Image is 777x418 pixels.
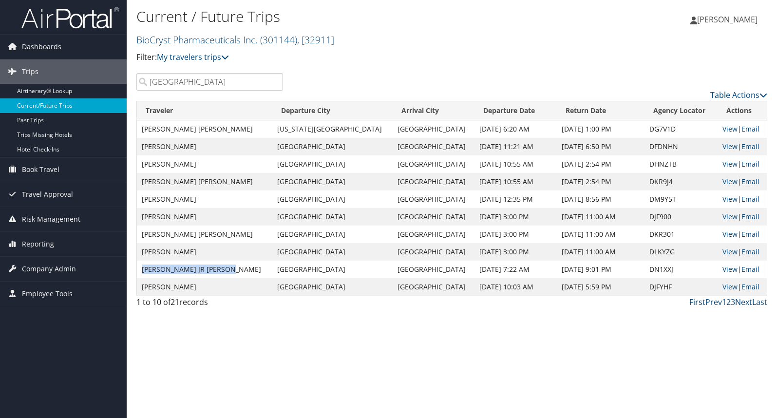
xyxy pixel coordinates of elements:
[697,14,758,25] span: [PERSON_NAME]
[474,190,557,208] td: [DATE] 12:35 PM
[690,5,767,34] a: [PERSON_NAME]
[644,278,718,296] td: DJFYHF
[718,120,767,138] td: |
[722,194,738,204] a: View
[137,155,272,173] td: [PERSON_NAME]
[718,208,767,226] td: |
[557,173,644,190] td: [DATE] 2:54 PM
[21,6,119,29] img: airportal-logo.png
[393,226,474,243] td: [GEOGRAPHIC_DATA]
[22,157,59,182] span: Book Travel
[22,59,38,84] span: Trips
[726,297,731,307] a: 2
[557,120,644,138] td: [DATE] 1:00 PM
[171,297,179,307] span: 21
[741,247,759,256] a: Email
[741,142,759,151] a: Email
[718,155,767,173] td: |
[272,155,393,173] td: [GEOGRAPHIC_DATA]
[393,155,474,173] td: [GEOGRAPHIC_DATA]
[474,243,557,261] td: [DATE] 3:00 PM
[22,282,73,306] span: Employee Tools
[557,243,644,261] td: [DATE] 11:00 AM
[557,190,644,208] td: [DATE] 8:56 PM
[557,261,644,278] td: [DATE] 9:01 PM
[557,278,644,296] td: [DATE] 5:59 PM
[393,261,474,278] td: [GEOGRAPHIC_DATA]
[644,138,718,155] td: DFDNHN
[474,173,557,190] td: [DATE] 10:55 AM
[741,159,759,169] a: Email
[644,261,718,278] td: DN1XXJ
[741,212,759,221] a: Email
[393,101,474,120] th: Arrival City: activate to sort column ascending
[741,229,759,239] a: Email
[297,33,334,46] span: , [ 32911 ]
[137,243,272,261] td: [PERSON_NAME]
[474,138,557,155] td: [DATE] 11:21 AM
[710,90,767,100] a: Table Actions
[722,212,738,221] a: View
[722,124,738,133] a: View
[741,177,759,186] a: Email
[272,208,393,226] td: [GEOGRAPHIC_DATA]
[722,142,738,151] a: View
[474,120,557,138] td: [DATE] 6:20 AM
[474,278,557,296] td: [DATE] 10:03 AM
[393,173,474,190] td: [GEOGRAPHIC_DATA]
[644,173,718,190] td: DKR9J4
[741,282,759,291] a: Email
[735,297,752,307] a: Next
[722,177,738,186] a: View
[752,297,767,307] a: Last
[22,182,73,207] span: Travel Approval
[644,243,718,261] td: DLKYZG
[260,33,297,46] span: ( 301144 )
[137,173,272,190] td: [PERSON_NAME] [PERSON_NAME]
[644,190,718,208] td: DM9Y5T
[474,155,557,173] td: [DATE] 10:55 AM
[272,120,393,138] td: [US_STATE][GEOGRAPHIC_DATA]
[741,265,759,274] a: Email
[718,138,767,155] td: |
[741,124,759,133] a: Email
[272,243,393,261] td: [GEOGRAPHIC_DATA]
[718,101,767,120] th: Actions
[393,278,474,296] td: [GEOGRAPHIC_DATA]
[393,208,474,226] td: [GEOGRAPHIC_DATA]
[722,265,738,274] a: View
[474,226,557,243] td: [DATE] 3:00 PM
[136,6,557,27] h1: Current / Future Trips
[722,159,738,169] a: View
[137,208,272,226] td: [PERSON_NAME]
[393,243,474,261] td: [GEOGRAPHIC_DATA]
[722,297,726,307] a: 1
[137,101,272,120] th: Traveler: activate to sort column ascending
[272,138,393,155] td: [GEOGRAPHIC_DATA]
[644,155,718,173] td: DHNZTB
[689,297,705,307] a: First
[718,278,767,296] td: |
[474,261,557,278] td: [DATE] 7:22 AM
[557,208,644,226] td: [DATE] 11:00 AM
[474,101,557,120] th: Departure Date: activate to sort column descending
[22,207,80,231] span: Risk Management
[137,226,272,243] td: [PERSON_NAME] [PERSON_NAME]
[137,278,272,296] td: [PERSON_NAME]
[644,208,718,226] td: DJF900
[22,35,61,59] span: Dashboards
[718,190,767,208] td: |
[136,33,334,46] a: BioCryst Pharmaceuticals Inc.
[137,190,272,208] td: [PERSON_NAME]
[157,52,229,62] a: My travelers trips
[644,226,718,243] td: DKR301
[272,190,393,208] td: [GEOGRAPHIC_DATA]
[731,297,735,307] a: 3
[474,208,557,226] td: [DATE] 3:00 PM
[393,190,474,208] td: [GEOGRAPHIC_DATA]
[137,261,272,278] td: [PERSON_NAME] JR [PERSON_NAME]
[557,155,644,173] td: [DATE] 2:54 PM
[137,120,272,138] td: [PERSON_NAME] [PERSON_NAME]
[705,297,722,307] a: Prev
[136,296,283,313] div: 1 to 10 of records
